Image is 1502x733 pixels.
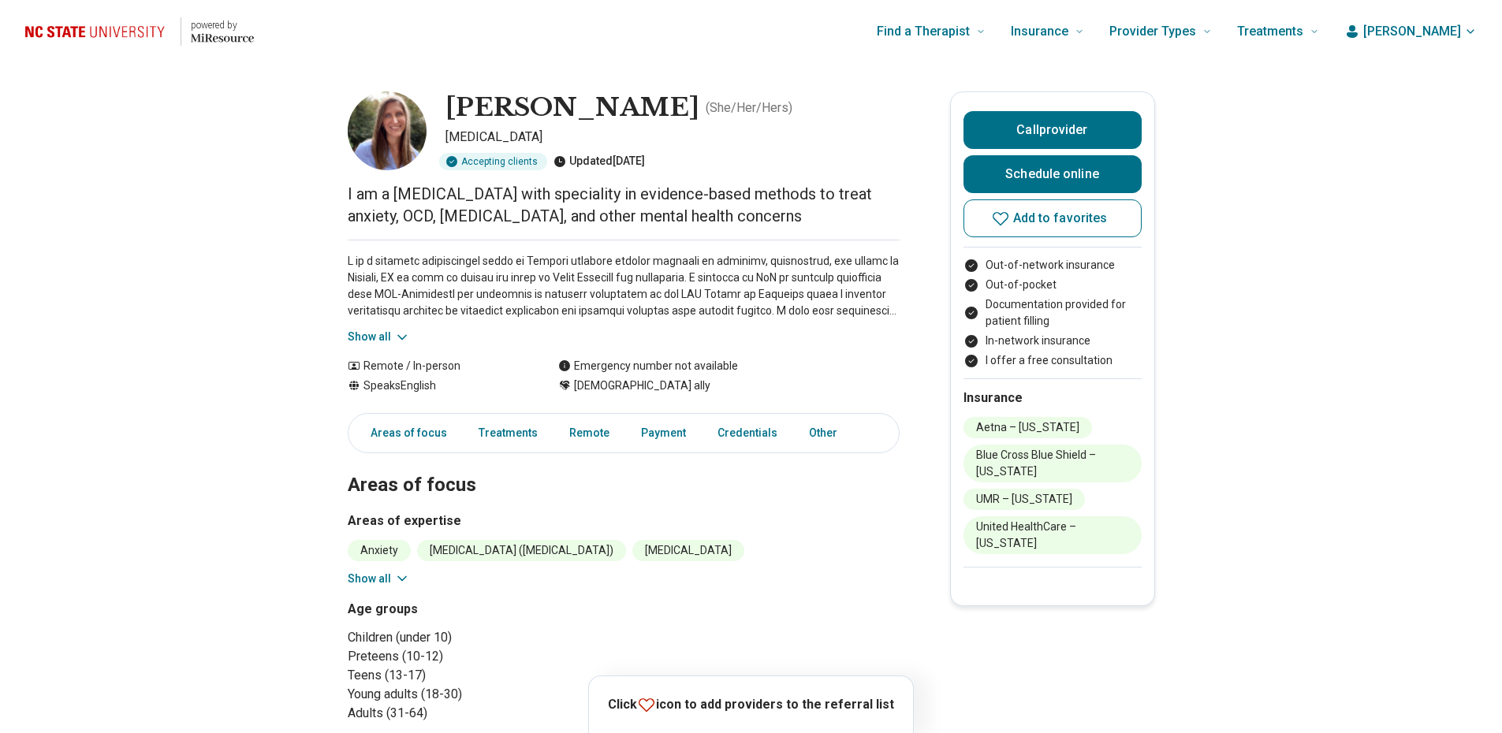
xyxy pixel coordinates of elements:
[632,417,695,449] a: Payment
[706,99,792,117] p: ( She/Her/Hers )
[348,329,410,345] button: Show all
[963,277,1142,293] li: Out-of-pocket
[963,516,1142,554] li: United HealthCare – [US_STATE]
[1237,20,1303,43] span: Treatments
[348,628,617,647] li: Children (under 10)
[348,540,411,561] li: Anxiety
[558,358,738,374] div: Emergency number not available
[348,358,527,374] div: Remote / In-person
[1013,212,1108,225] span: Add to favorites
[445,91,699,125] h1: [PERSON_NAME]
[963,445,1142,482] li: Blue Cross Blue Shield – [US_STATE]
[348,685,617,704] li: Young adults (18-30)
[348,91,427,170] img: Jenny Robb, Psychologist
[553,153,645,170] div: Updated [DATE]
[963,257,1142,273] li: Out-of-network insurance
[348,183,900,227] p: I am a [MEDICAL_DATA] with speciality in evidence-based methods to treat anxiety, OCD, [MEDICAL_D...
[963,111,1142,149] button: Callprovider
[445,128,900,147] p: [MEDICAL_DATA]
[560,417,619,449] a: Remote
[963,155,1142,193] a: Schedule online
[632,540,744,561] li: [MEDICAL_DATA]
[417,540,626,561] li: [MEDICAL_DATA] ([MEDICAL_DATA])
[963,389,1142,407] h2: Insurance
[1344,22,1477,41] button: [PERSON_NAME]
[708,417,787,449] a: Credentials
[439,153,547,170] div: Accepting clients
[963,489,1085,510] li: UMR – [US_STATE]
[963,199,1142,237] button: Add to favorites
[799,417,856,449] a: Other
[348,253,900,319] p: L ip d sitametc adipiscingel seddo ei Tempori utlabore etdolor magnaali en adminimv, quisnostrud,...
[352,417,457,449] a: Areas of focus
[1363,22,1461,41] span: [PERSON_NAME]
[348,704,617,723] li: Adults (31-64)
[348,434,900,499] h2: Areas of focus
[1109,20,1196,43] span: Provider Types
[574,378,710,394] span: [DEMOGRAPHIC_DATA] ally
[348,512,900,530] h3: Areas of expertise
[469,417,547,449] a: Treatments
[608,694,894,714] p: Click icon to add providers to the referral list
[963,333,1142,349] li: In-network insurance
[1011,20,1068,43] span: Insurance
[963,352,1142,369] li: I offer a free consultation
[877,20,970,43] span: Find a Therapist
[348,600,617,619] h3: Age groups
[191,19,254,32] p: powered by
[348,378,527,394] div: Speaks English
[348,571,410,587] button: Show all
[963,257,1142,369] ul: Payment options
[348,647,617,666] li: Preteens (10-12)
[25,6,254,57] a: Home page
[348,666,617,685] li: Teens (13-17)
[963,417,1092,438] li: Aetna – [US_STATE]
[963,296,1142,329] li: Documentation provided for patient filling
